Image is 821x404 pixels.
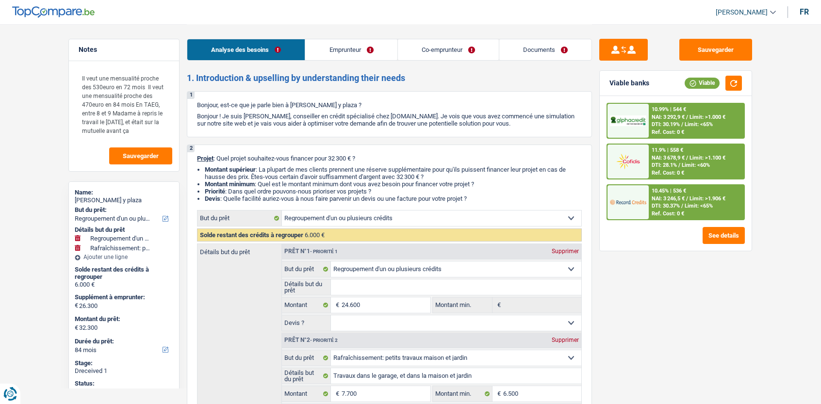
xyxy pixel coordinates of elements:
span: 6.000 € [305,231,325,239]
span: € [493,386,503,402]
span: / [678,162,680,168]
span: NAI: 3 678,9 € [652,155,685,161]
div: Solde restant des crédits à regrouper [75,266,173,281]
span: - Priorité 1 [310,249,338,254]
span: - Priorité 2 [310,338,338,343]
strong: Priorité [205,188,225,195]
img: TopCompare Logo [12,6,95,18]
span: [PERSON_NAME] [716,8,768,16]
div: Ref. Cost: 0 € [652,210,684,217]
span: DTI: 28.1% [652,162,677,168]
div: 11.9% | 558 € [652,147,683,153]
label: Durée du prêt: [75,338,171,345]
div: Détails but du prêt [75,226,173,234]
div: Ref. Cost: 0 € [652,170,684,176]
span: Limit: <65% [685,121,713,128]
label: Montant [282,386,331,402]
div: Stage: [75,359,173,367]
span: DTI: 30.37% [652,203,680,209]
label: Détails but du prêt [197,244,281,255]
label: But du prêt: [75,206,171,214]
span: / [681,203,683,209]
img: Record Credits [610,193,646,211]
div: open [75,387,173,395]
label: Détails but du prêt [282,368,331,384]
p: : Quel projet souhaitez-vous financer pour 32 300 € ? [197,155,582,162]
span: NAI: 3 246,5 € [652,195,685,202]
span: NAI: 3 292,9 € [652,114,685,120]
strong: Montant supérieur [205,166,256,173]
li: : La plupart de mes clients prennent une réserve supplémentaire pour qu'ils puissent financer leu... [205,166,582,180]
span: Limit: >1.000 € [690,114,725,120]
div: [PERSON_NAME] y plaza [75,196,173,204]
div: Ref. Cost: 0 € [652,129,684,135]
div: 6.000 € [75,281,173,289]
span: / [681,121,683,128]
span: Limit: >1.100 € [690,155,725,161]
label: Montant [282,297,331,313]
a: Analyse des besoins [187,39,305,60]
span: Sauvegarder [123,153,159,159]
div: Viable [685,78,720,88]
div: Ajouter une ligne [75,254,173,260]
div: Status: [75,380,173,388]
div: Supprimer [549,248,581,254]
label: But du prêt [282,261,331,277]
span: Devis [205,195,220,202]
div: 10.45% | 536 € [652,188,686,194]
img: AlphaCredit [610,115,646,127]
span: / [686,155,688,161]
span: / [686,195,688,202]
span: Limit: >1.906 € [690,195,725,202]
h5: Notes [79,46,169,54]
label: But du prêt [197,210,282,226]
li: : Quelle facilité auriez-vous à nous faire parvenir un devis ou une facture pour votre projet ? [205,195,582,202]
div: 10.99% | 544 € [652,106,686,113]
p: Bonjour ! Je suis [PERSON_NAME], conseiller en crédit spécialisé chez [DOMAIN_NAME]. Je vois que ... [197,113,582,127]
span: Projet [197,155,213,162]
span: € [75,324,78,332]
div: fr [800,7,809,16]
label: Supplément à emprunter: [75,293,171,301]
label: Montant min. [433,386,492,402]
label: Devis ? [282,315,331,331]
div: Dreceived 1 [75,367,173,375]
div: Name: [75,189,173,196]
span: € [493,297,503,313]
span: € [331,386,342,402]
div: Supprimer [549,337,581,343]
span: / [686,114,688,120]
div: 1 [187,92,195,99]
label: Montant min. [433,297,492,313]
li: : Quel est le montant minimum dont vous avez besoin pour financer votre projet ? [205,180,582,188]
a: [PERSON_NAME] [708,4,776,20]
a: Co-emprunteur [398,39,499,60]
button: See details [703,227,745,244]
strong: Montant minimum [205,180,255,188]
img: Cofidis [610,152,646,170]
a: Emprunteur [305,39,397,60]
button: Sauvegarder [679,39,752,61]
p: Bonjour, est-ce que je parle bien à [PERSON_NAME] y plaza ? [197,101,582,109]
a: Documents [499,39,591,60]
label: Détails but du prêt [282,279,331,295]
span: Limit: <60% [682,162,710,168]
h2: 1. Introduction & upselling by understanding their needs [187,73,592,83]
span: € [75,302,78,309]
div: Prêt n°1 [282,248,340,255]
span: DTI: 30.19% [652,121,680,128]
li: : Dans quel ordre pouvons-nous prioriser vos projets ? [205,188,582,195]
span: Solde restant des crédits à regrouper [200,231,303,239]
div: Viable banks [609,79,649,87]
label: Montant du prêt: [75,315,171,323]
button: Sauvegarder [109,147,172,164]
div: 2 [187,145,195,152]
div: Prêt n°2 [282,337,340,343]
label: But du prêt [282,350,331,366]
span: € [331,297,342,313]
span: Limit: <65% [685,203,713,209]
